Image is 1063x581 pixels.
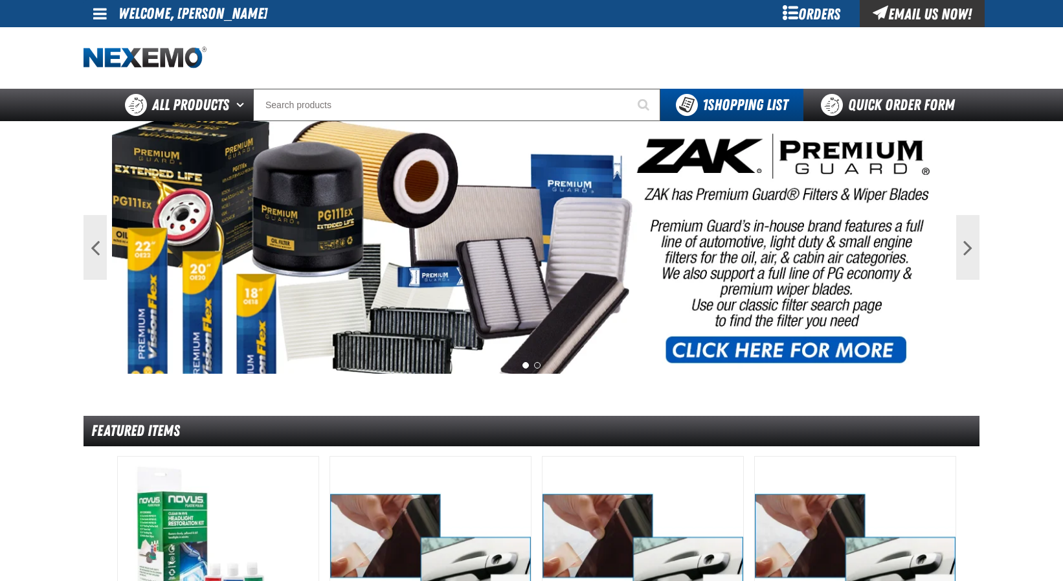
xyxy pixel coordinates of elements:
input: Search [253,89,660,121]
span: All Products [152,93,229,117]
img: PG Filters & Wipers [112,121,951,374]
span: Shopping List [702,96,788,114]
button: Previous [84,215,107,280]
button: Next [956,215,979,280]
button: Open All Products pages [232,89,253,121]
a: Quick Order Form [803,89,979,121]
button: You have 1 Shopping List. Open to view details [660,89,803,121]
button: Start Searching [628,89,660,121]
button: 1 of 2 [522,362,529,369]
button: 2 of 2 [534,362,541,369]
div: Featured Items [84,416,979,446]
img: Nexemo logo [84,47,207,69]
strong: 1 [702,96,708,114]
